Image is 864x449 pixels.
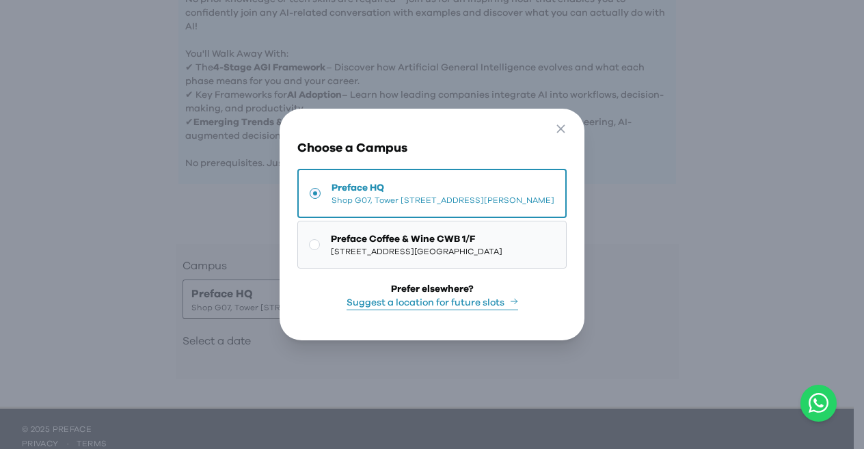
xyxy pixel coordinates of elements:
[332,181,554,195] span: Preface HQ
[332,195,554,206] span: Shop G07, Tower [STREET_ADDRESS][PERSON_NAME]
[391,282,474,296] div: Prefer elsewhere?
[297,139,567,158] h3: Choose a Campus
[347,296,518,310] button: Suggest a location for future slots
[297,221,567,269] button: Preface Coffee & Wine CWB 1/F[STREET_ADDRESS][GEOGRAPHIC_DATA]
[331,232,502,246] span: Preface Coffee & Wine CWB 1/F
[331,246,502,257] span: [STREET_ADDRESS][GEOGRAPHIC_DATA]
[297,169,567,218] button: Preface HQShop G07, Tower [STREET_ADDRESS][PERSON_NAME]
